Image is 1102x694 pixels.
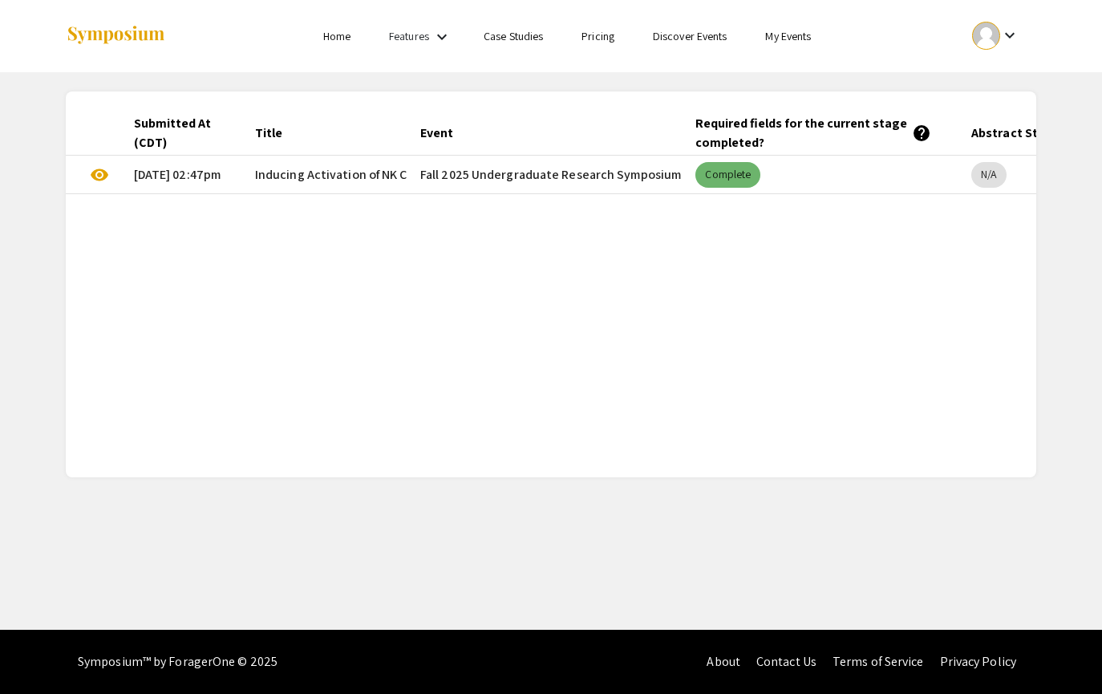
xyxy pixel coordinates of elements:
iframe: Chat [12,622,68,682]
a: Terms of Service [833,653,924,670]
a: Features [389,29,429,43]
mat-icon: Expand account dropdown [1000,26,1019,45]
div: Required fields for the current stage completed?help [695,114,946,152]
div: Required fields for the current stage completed? [695,114,931,152]
div: Title [255,124,282,143]
a: Privacy Policy [940,653,1016,670]
mat-chip: Complete [695,162,760,188]
div: Submitted At (CDT) [134,114,215,152]
span: Inducing Activation of NK Cells to Target MHC Class-I–Deficient Tumor Cells [255,165,676,185]
mat-icon: Expand Features list [432,27,452,47]
img: Symposium by ForagerOne [66,25,166,47]
div: Symposium™ by ForagerOne © 2025 [78,630,278,694]
a: Pricing [581,29,614,43]
a: Contact Us [756,653,816,670]
mat-chip: N/A [971,162,1007,188]
a: Home [323,29,350,43]
mat-icon: help [912,124,931,143]
a: Discover Events [653,29,727,43]
button: Expand account dropdown [955,18,1036,54]
div: Title [255,124,297,143]
a: Case Studies [484,29,543,43]
a: About [707,653,740,670]
div: Event [420,124,453,143]
a: My Events [765,29,811,43]
div: Event [420,124,468,143]
span: visibility [90,165,109,185]
mat-cell: [DATE] 02:47pm [121,156,242,194]
mat-cell: Fall 2025 Undergraduate Research Symposium [407,156,683,194]
div: Submitted At (CDT) [134,114,229,152]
